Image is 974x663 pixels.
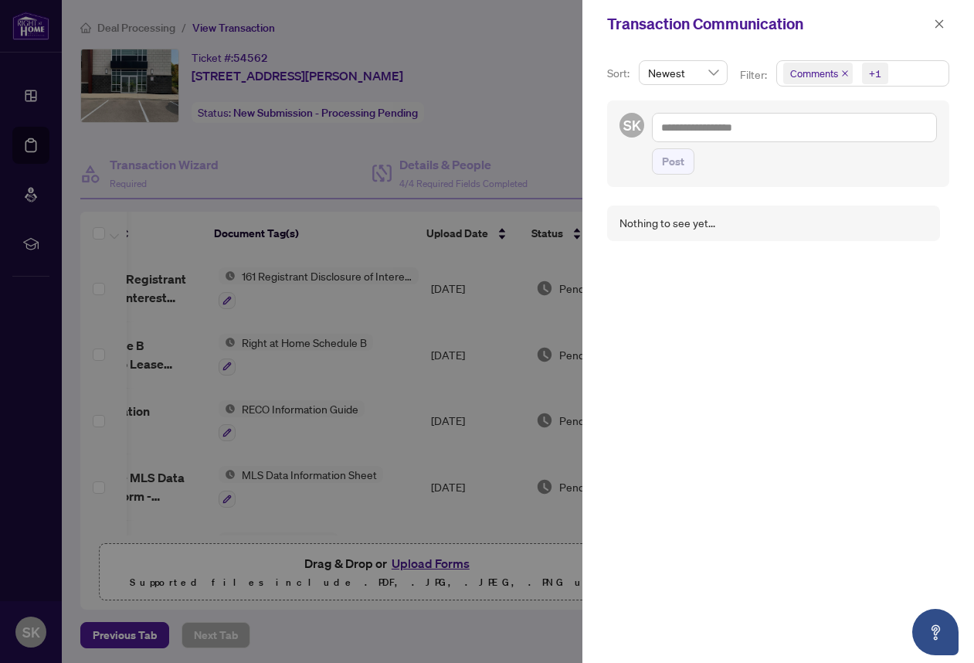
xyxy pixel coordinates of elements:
[648,61,718,84] span: Newest
[912,609,959,655] button: Open asap
[607,12,929,36] div: Transaction Communication
[934,19,945,29] span: close
[652,148,694,175] button: Post
[623,114,641,136] span: SK
[790,66,838,81] span: Comments
[740,66,769,83] p: Filter:
[607,65,633,82] p: Sort:
[783,63,853,84] span: Comments
[869,66,881,81] div: +1
[841,70,849,77] span: close
[619,215,715,232] div: Nothing to see yet...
